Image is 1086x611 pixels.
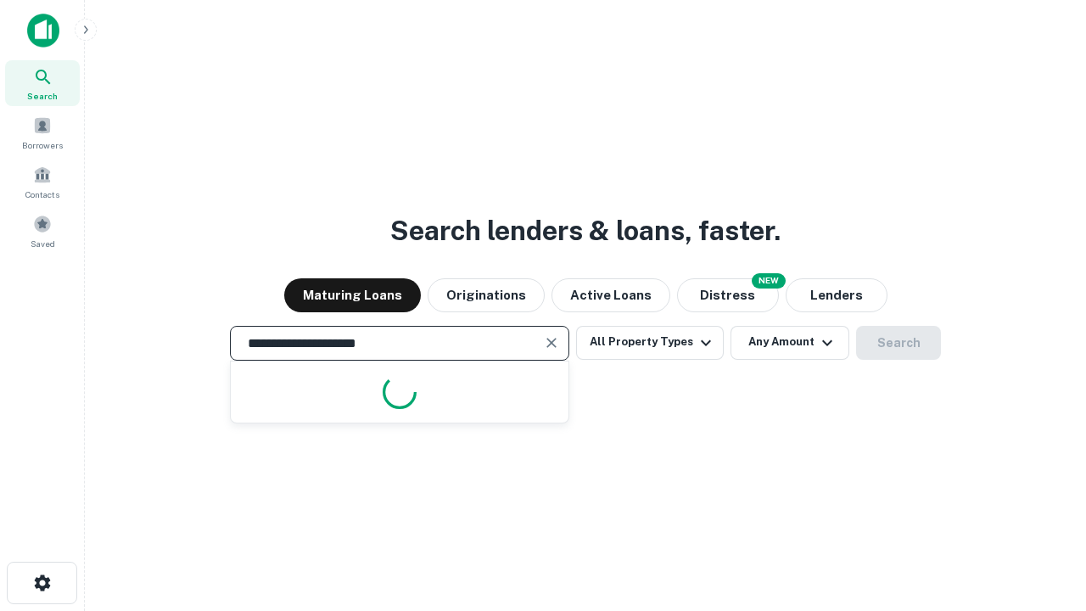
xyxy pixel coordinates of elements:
a: Search [5,60,80,106]
span: Search [27,89,58,103]
span: Contacts [25,188,59,201]
h3: Search lenders & loans, faster. [390,210,781,251]
button: Originations [428,278,545,312]
img: capitalize-icon.png [27,14,59,48]
button: Lenders [786,278,887,312]
button: Maturing Loans [284,278,421,312]
a: Borrowers [5,109,80,155]
button: Active Loans [551,278,670,312]
button: Search distressed loans with lien and other non-mortgage details. [677,278,779,312]
div: NEW [752,273,786,289]
button: All Property Types [576,326,724,360]
span: Saved [31,237,55,250]
a: Contacts [5,159,80,205]
a: Saved [5,208,80,254]
span: Borrowers [22,138,63,152]
iframe: Chat Widget [1001,475,1086,557]
button: Any Amount [731,326,849,360]
button: Clear [540,331,563,355]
